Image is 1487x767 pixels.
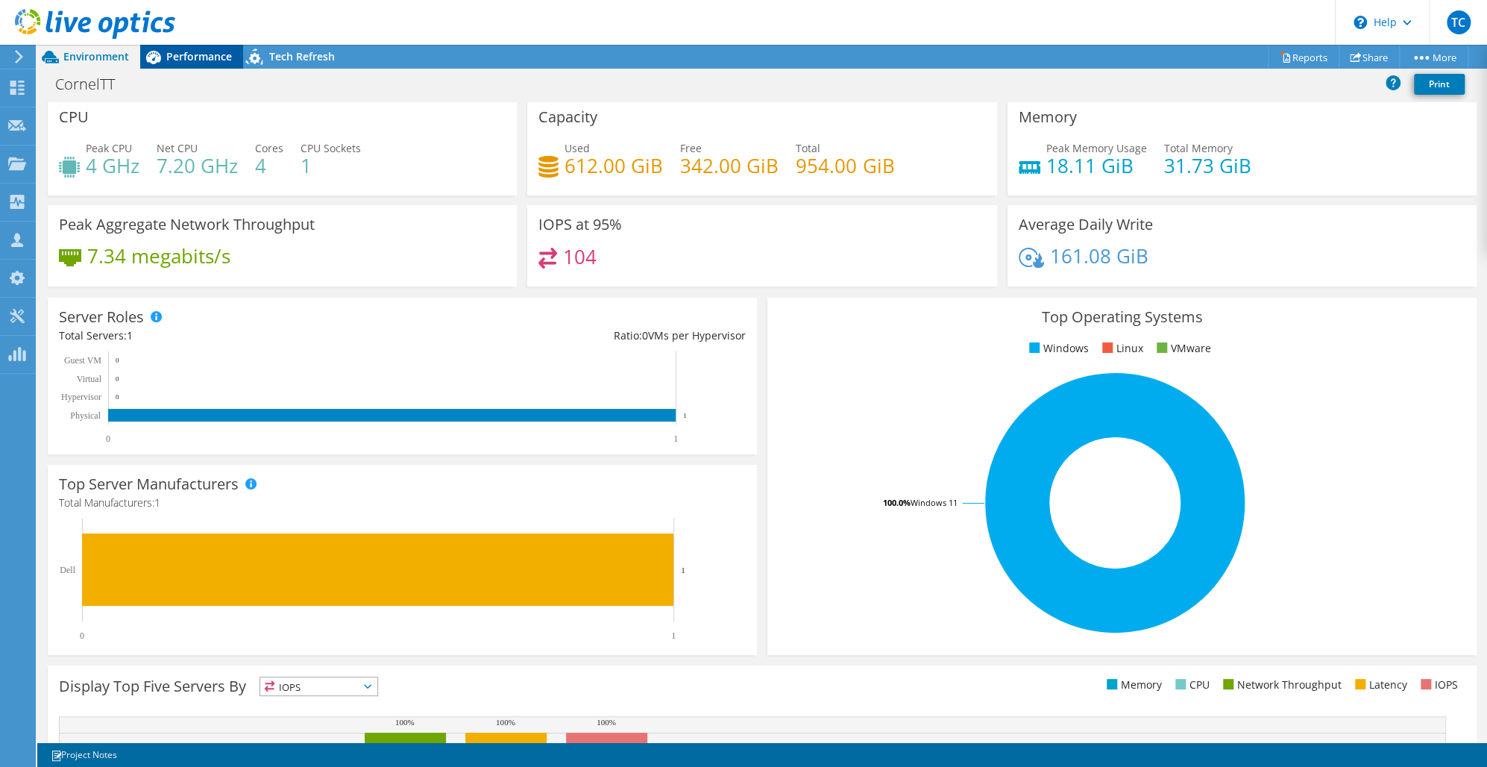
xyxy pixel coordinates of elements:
[1153,340,1211,357] li: VMware
[70,410,101,421] text: Physical
[796,141,820,155] span: Total
[680,157,779,174] h4: 342.00 GiB
[40,745,128,764] a: Project Notes
[106,433,110,444] text: 0
[1164,157,1251,174] h4: 31.73 GiB
[1019,109,1077,125] h3: Memory
[673,433,678,444] text: 1
[681,566,685,575] text: 1
[1103,677,1162,693] li: Memory
[1019,216,1153,233] h3: Average Daily Write
[779,309,1465,325] h3: Top Operating Systems
[1354,16,1367,29] svg: \n
[59,495,746,511] h4: Total Manufacturers:
[86,141,132,155] span: Peak CPU
[1050,248,1148,264] h4: 161.08 GiB
[642,328,648,342] span: 0
[59,328,402,344] div: Total Servers:
[1046,157,1147,174] h4: 18.11 GiB
[59,109,89,125] h3: CPU
[1417,677,1458,693] li: IOPS
[1339,46,1400,69] a: Share
[301,141,361,155] span: CPU Sockets
[1046,141,1147,155] span: Peak Memory Usage
[255,157,283,174] h4: 4
[116,393,119,401] text: 0
[597,718,616,727] text: 100%
[1414,74,1465,95] a: Print
[883,497,911,508] tspan: 100.0%
[166,49,232,63] span: Performance
[157,141,198,155] span: Net CPU
[395,718,415,727] text: 100%
[116,375,119,383] text: 0
[61,392,101,402] text: Hypervisor
[63,49,129,63] span: Environment
[671,630,676,641] text: 1
[680,141,702,155] span: Free
[64,355,101,366] text: Guest VM
[1219,677,1342,693] li: Network Throughput
[402,328,745,344] div: Ratio: VMs per Hypervisor
[255,141,283,155] span: Cores
[269,49,335,63] span: Tech Refresh
[77,374,102,384] text: Virtual
[60,565,75,575] text: Dell
[59,309,144,325] h3: Server Roles
[796,157,894,174] h4: 954.00 GiB
[496,718,515,727] text: 100%
[48,76,138,93] h1: CornelTT
[1025,340,1089,357] li: Windows
[1164,141,1233,155] span: Total Memory
[911,497,958,508] tspan: Windows 11
[1268,46,1339,69] a: Reports
[1351,677,1407,693] li: Latency
[563,248,597,265] h4: 104
[154,495,160,510] span: 1
[538,109,597,125] h3: Capacity
[59,476,239,492] h3: Top Server Manufacturers
[565,157,663,174] h4: 612.00 GiB
[683,412,687,419] text: 1
[1447,10,1471,34] span: TC
[260,677,377,695] span: IOPS
[157,157,238,174] h4: 7.20 GHz
[59,216,315,233] h3: Peak Aggregate Network Throughput
[1172,677,1210,693] li: CPU
[1399,46,1468,69] a: More
[116,357,119,364] text: 0
[565,141,590,155] span: Used
[80,630,84,641] text: 0
[87,248,230,264] h4: 7.34 megabits/s
[127,328,133,342] span: 1
[301,157,361,174] h4: 1
[538,216,622,233] h3: IOPS at 95%
[1098,340,1143,357] li: Linux
[86,157,139,174] h4: 4 GHz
